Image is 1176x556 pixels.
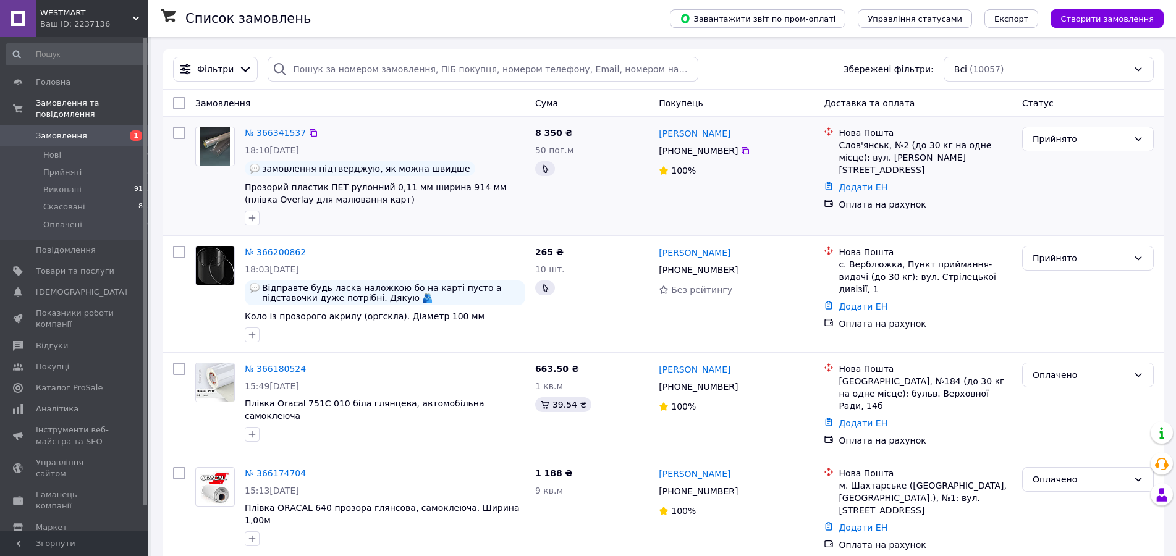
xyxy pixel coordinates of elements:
span: Відгуки [36,340,68,352]
div: [GEOGRAPHIC_DATA], №184 (до 30 кг на одне місце): бульв. Верховної Ради, 14б [839,375,1012,412]
div: Слов'янськ, №2 (до 30 кг на одне місце): вул. [PERSON_NAME][STREET_ADDRESS] [839,139,1012,176]
span: 1 [130,130,142,141]
span: 50 пог.м [535,145,573,155]
a: Прозорий пластик ПЕТ рулонний 0,11 мм ширина 914 мм (плівка Overlay для малювання карт) [245,182,507,204]
span: Покупці [36,361,69,373]
button: Експорт [984,9,1039,28]
img: :speech_balloon: [250,283,260,293]
span: Замовлення [36,130,87,141]
span: 8 350 ₴ [535,128,573,138]
span: 10 шт. [535,264,565,274]
span: 100% [671,402,696,411]
span: Експорт [994,14,1029,23]
div: Прийнято [1033,132,1128,146]
a: Фото товару [195,467,235,507]
span: Прийняті [43,167,82,178]
input: Пошук [6,43,153,65]
img: Фото товару [196,246,234,285]
div: Оплата на рахунок [839,318,1012,330]
span: Покупець [659,98,703,108]
span: Головна [36,77,70,88]
span: замовлення підтверджую, як можна швидше [262,164,470,174]
span: Всі [954,63,967,75]
span: Фільтри [197,63,234,75]
a: Коло із прозорого акрилу (оргскла). Діаметр 100 мм [245,311,484,321]
a: Фото товару [195,246,235,285]
span: 18:10[DATE] [245,145,299,155]
div: Нова Пошта [839,467,1012,479]
div: Нова Пошта [839,127,1012,139]
div: [PHONE_NUMBER] [656,482,740,500]
a: Плівка Oracal 751С 010 біла глянцева, автомобільна самоклеюча [245,398,484,421]
span: Завантажити звіт по пром-оплаті [680,13,835,24]
a: Створити замовлення [1038,13,1164,23]
div: Прийнято [1033,251,1128,265]
a: Фото товару [195,127,235,166]
span: 1 188 ₴ [535,468,573,478]
div: [PHONE_NUMBER] [656,378,740,395]
a: № 366180524 [245,364,306,374]
span: Управління сайтом [36,457,114,479]
span: 100% [671,506,696,516]
span: Каталог ProSale [36,382,103,394]
a: [PERSON_NAME] [659,246,730,259]
a: [PERSON_NAME] [659,468,730,480]
a: № 366341537 [245,128,306,138]
button: Управління статусами [858,9,972,28]
span: 6 [147,219,151,230]
span: Доставка та оплата [824,98,915,108]
div: Нова Пошта [839,363,1012,375]
a: [PERSON_NAME] [659,363,730,376]
span: 0 [147,150,151,161]
a: Додати ЕН [839,523,887,533]
img: Фото товару [200,468,229,506]
div: м. Шахтарське ([GEOGRAPHIC_DATA], [GEOGRAPHIC_DATA].), №1: вул. [STREET_ADDRESS] [839,479,1012,516]
span: Статус [1022,98,1054,108]
a: № 366200862 [245,247,306,257]
span: Показники роботи компанії [36,308,114,330]
span: Замовлення та повідомлення [36,98,148,120]
h1: Список замовлень [185,11,311,26]
a: № 366174704 [245,468,306,478]
span: 3 [147,167,151,178]
span: Повідомлення [36,245,96,256]
span: [DEMOGRAPHIC_DATA] [36,287,127,298]
a: Плівка ORACAL 640 прозора глянсова, самоклеюча. Ширина 1,00м [245,503,520,525]
a: Фото товару [195,363,235,402]
a: Додати ЕН [839,418,887,428]
div: Оплата на рахунок [839,198,1012,211]
span: 9153 [134,184,151,195]
a: [PERSON_NAME] [659,127,730,140]
span: Управління статусами [868,14,962,23]
div: Оплачено [1033,368,1128,382]
img: Фото товару [196,363,234,401]
span: Товари та послуги [36,266,114,277]
span: Маркет [36,522,67,533]
span: Створити замовлення [1060,14,1154,23]
button: Створити замовлення [1051,9,1164,28]
div: Оплата на рахунок [839,434,1012,447]
span: 15:13[DATE] [245,486,299,495]
div: Оплата на рахунок [839,539,1012,551]
span: 9 кв.м [535,486,563,495]
div: 39.54 ₴ [535,397,591,412]
span: Виконані [43,184,82,195]
span: 265 ₴ [535,247,564,257]
span: Гаманець компанії [36,489,114,512]
span: 18:03[DATE] [245,264,299,274]
a: Додати ЕН [839,301,887,311]
img: :speech_balloon: [250,164,260,174]
span: 895 [138,201,151,213]
div: [PHONE_NUMBER] [656,142,740,159]
span: 100% [671,166,696,175]
span: WESTMART [40,7,133,19]
img: Фото товару [200,127,230,166]
button: Завантажити звіт по пром-оплаті [670,9,845,28]
span: (10057) [970,64,1004,74]
span: 15:49[DATE] [245,381,299,391]
span: Оплачені [43,219,82,230]
span: Аналітика [36,403,78,415]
